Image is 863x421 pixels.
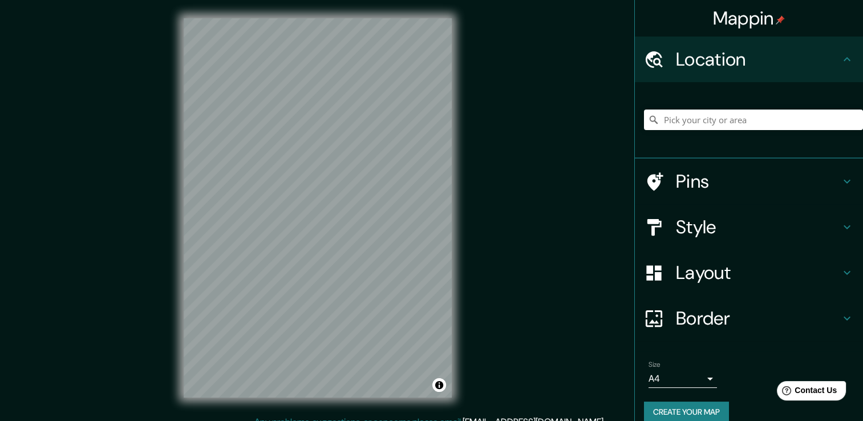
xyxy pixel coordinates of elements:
[649,370,717,388] div: A4
[676,48,840,71] h4: Location
[635,37,863,82] div: Location
[676,261,840,284] h4: Layout
[635,295,863,341] div: Border
[432,378,446,392] button: Toggle attribution
[776,15,785,25] img: pin-icon.png
[635,250,863,295] div: Layout
[635,159,863,204] div: Pins
[761,377,850,408] iframe: Help widget launcher
[676,170,840,193] h4: Pins
[676,216,840,238] h4: Style
[676,307,840,330] h4: Border
[713,7,785,30] h4: Mappin
[649,360,661,370] label: Size
[644,110,863,130] input: Pick your city or area
[184,18,452,398] canvas: Map
[635,204,863,250] div: Style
